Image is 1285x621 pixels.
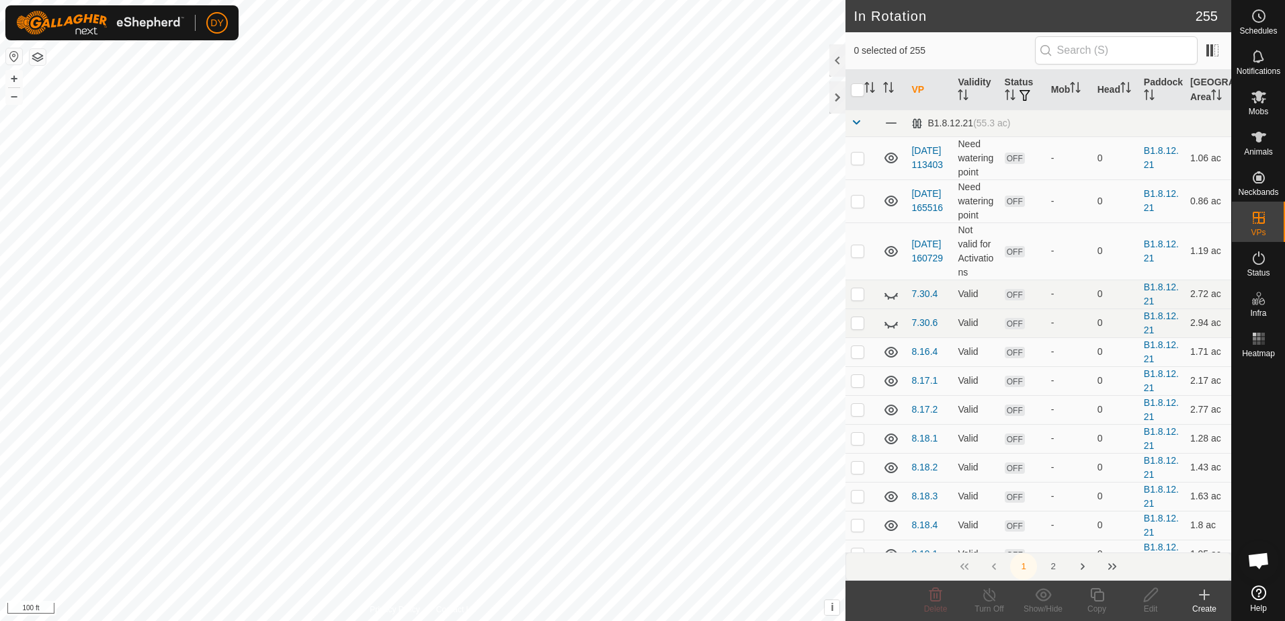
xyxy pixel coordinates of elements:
[911,239,943,263] a: [DATE] 160729
[1005,153,1025,164] span: OFF
[1238,188,1278,196] span: Neckbands
[854,8,1195,24] h2: In Rotation
[854,44,1034,58] span: 0 selected of 255
[1185,540,1231,569] td: 1.95 ac
[1251,229,1266,237] span: VPs
[952,453,999,482] td: Valid
[1185,179,1231,222] td: 0.86 ac
[1144,397,1179,422] a: B1.8.12.21
[1092,337,1138,366] td: 0
[1051,518,1087,532] div: -
[1144,339,1179,364] a: B1.8.12.21
[825,600,839,615] button: i
[1250,604,1267,612] span: Help
[1092,280,1138,308] td: 0
[1051,345,1087,359] div: -
[952,395,999,424] td: Valid
[999,70,1046,110] th: Status
[1092,511,1138,540] td: 0
[6,71,22,87] button: +
[436,604,476,616] a: Contact Us
[1144,368,1179,393] a: B1.8.12.21
[1239,27,1277,35] span: Schedules
[1005,289,1025,300] span: OFF
[1144,188,1179,213] a: B1.8.12.21
[1092,179,1138,222] td: 0
[1051,287,1087,301] div: -
[1185,337,1231,366] td: 1.71 ac
[1099,553,1126,580] button: Last Page
[1138,70,1185,110] th: Paddock
[962,603,1016,615] div: Turn Off
[952,366,999,395] td: Valid
[1051,489,1087,503] div: -
[1196,6,1218,26] span: 255
[1092,366,1138,395] td: 0
[911,491,938,501] a: 8.18.3
[1250,309,1266,317] span: Infra
[1051,151,1087,165] div: -
[1092,136,1138,179] td: 0
[1185,453,1231,482] td: 1.43 ac
[952,337,999,366] td: Valid
[911,317,938,328] a: 7.30.6
[1244,148,1273,156] span: Animals
[1144,542,1179,567] a: B1.8.12.21
[1185,424,1231,453] td: 1.28 ac
[1005,246,1025,257] span: OFF
[952,280,999,308] td: Valid
[973,118,1010,128] span: (55.3 ac)
[911,404,938,415] a: 8.17.2
[1092,424,1138,453] td: 0
[1185,482,1231,511] td: 1.63 ac
[952,540,999,569] td: Valid
[1144,426,1179,451] a: B1.8.12.21
[911,433,938,444] a: 8.18.1
[6,48,22,65] button: Reset Map
[1051,460,1087,474] div: -
[1016,603,1070,615] div: Show/Hide
[1051,374,1087,388] div: -
[370,604,420,616] a: Privacy Policy
[952,179,999,222] td: Need watering point
[1005,433,1025,445] span: OFF
[952,222,999,280] td: Not valid for Activations
[1144,145,1179,170] a: B1.8.12.21
[1144,91,1155,102] p-sorticon: Activate to sort
[1005,462,1025,474] span: OFF
[1005,405,1025,416] span: OFF
[1120,84,1131,95] p-sorticon: Activate to sort
[1185,395,1231,424] td: 2.77 ac
[1092,453,1138,482] td: 0
[911,462,938,472] a: 8.18.2
[906,70,952,110] th: VP
[1249,108,1268,116] span: Mobs
[1185,366,1231,395] td: 2.17 ac
[1242,349,1275,358] span: Heatmap
[924,604,948,614] span: Delete
[952,70,999,110] th: Validity
[958,91,968,102] p-sorticon: Activate to sort
[831,602,833,613] span: i
[1005,549,1025,561] span: OFF
[1092,482,1138,511] td: 0
[1046,70,1092,110] th: Mob
[1092,70,1138,110] th: Head
[911,188,943,213] a: [DATE] 165516
[1177,603,1231,615] div: Create
[1185,70,1231,110] th: [GEOGRAPHIC_DATA] Area
[1051,431,1087,446] div: -
[1051,547,1087,561] div: -
[1232,580,1285,618] a: Help
[1124,603,1177,615] div: Edit
[952,136,999,179] td: Need watering point
[952,308,999,337] td: Valid
[30,49,46,65] button: Map Layers
[1092,222,1138,280] td: 0
[1185,136,1231,179] td: 1.06 ac
[1185,222,1231,280] td: 1.19 ac
[1069,553,1096,580] button: Next Page
[1092,308,1138,337] td: 0
[911,118,1010,129] div: B1.8.12.21
[1144,455,1179,480] a: B1.8.12.21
